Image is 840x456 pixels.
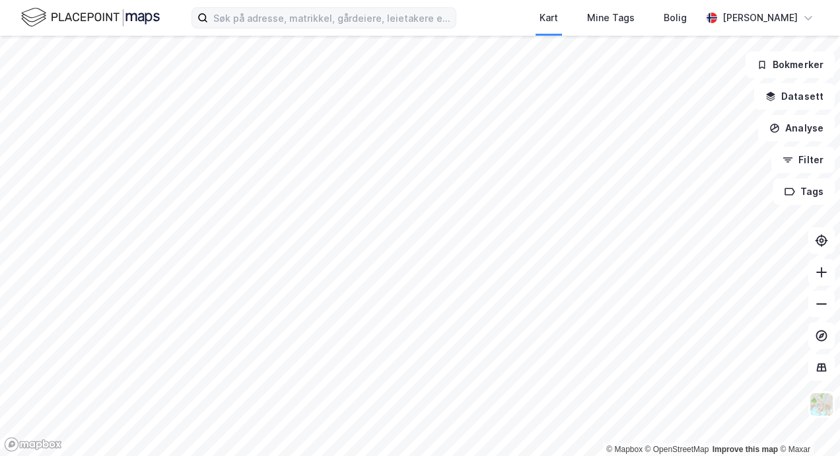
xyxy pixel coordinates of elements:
[664,10,687,26] div: Bolig
[773,178,835,205] button: Tags
[774,393,840,456] iframe: Chat Widget
[21,6,160,29] img: logo.f888ab2527a4732fd821a326f86c7f29.svg
[722,10,798,26] div: [PERSON_NAME]
[754,83,835,110] button: Datasett
[809,392,834,417] img: Z
[758,115,835,141] button: Analyse
[208,8,456,28] input: Søk på adresse, matrikkel, gårdeiere, leietakere eller personer
[540,10,558,26] div: Kart
[606,445,643,454] a: Mapbox
[4,437,62,452] a: Mapbox homepage
[774,393,840,456] div: Kontrollprogram for chat
[587,10,635,26] div: Mine Tags
[746,52,835,78] button: Bokmerker
[645,445,709,454] a: OpenStreetMap
[713,445,778,454] a: Improve this map
[771,147,835,173] button: Filter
